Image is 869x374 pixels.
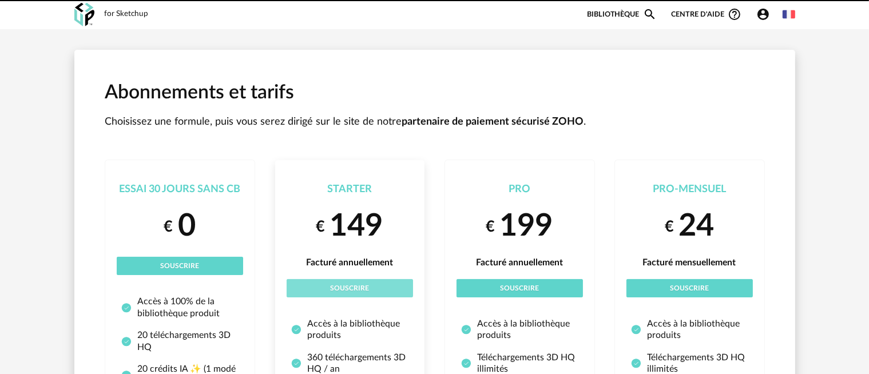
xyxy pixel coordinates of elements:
span: Souscrire [500,285,539,292]
button: Souscrire [117,257,243,275]
span: Facturé mensuellement [643,258,736,267]
div: Pro-Mensuel [626,183,753,196]
span: Facturé annuellement [476,258,563,267]
span: Account Circle icon [756,7,775,21]
button: Souscrire [626,279,753,297]
p: Choisissez une formule, puis vous serez dirigé sur le site de notre . [105,116,764,129]
span: Souscrire [330,285,369,292]
small: € [316,217,325,237]
small: € [486,217,495,237]
img: fr [783,8,795,21]
button: Souscrire [457,279,583,297]
strong: partenaire de paiement sécurisé ZOHO [402,117,584,127]
div: for Sketchup [105,9,149,19]
div: Essai 30 jours sans CB [117,183,243,196]
span: Magnify icon [643,7,657,21]
small: € [164,217,173,237]
a: BibliothèqueMagnify icon [587,7,657,21]
span: 199 [500,211,553,242]
span: 24 [678,211,714,242]
small: € [665,217,674,237]
li: 20 téléchargements 3D HQ [122,329,238,353]
span: 0 [178,211,196,242]
li: Accès à 100% de la bibliothèque produit [122,296,238,319]
span: Souscrire [670,285,709,292]
div: Pro [457,183,583,196]
span: Account Circle icon [756,7,770,21]
h1: Abonnements et tarifs [105,81,764,106]
button: Souscrire [287,279,413,297]
li: Accès à la bibliothèque produits [462,318,578,341]
span: Help Circle Outline icon [728,7,741,21]
img: OXP [74,3,94,26]
span: 149 [330,211,383,242]
span: Souscrire [160,262,199,269]
span: Facturé annuellement [306,258,393,267]
li: Accès à la bibliothèque produits [632,318,748,341]
li: Accès à la bibliothèque produits [292,318,408,341]
div: Starter [287,183,413,196]
span: Centre d'aideHelp Circle Outline icon [671,7,741,21]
